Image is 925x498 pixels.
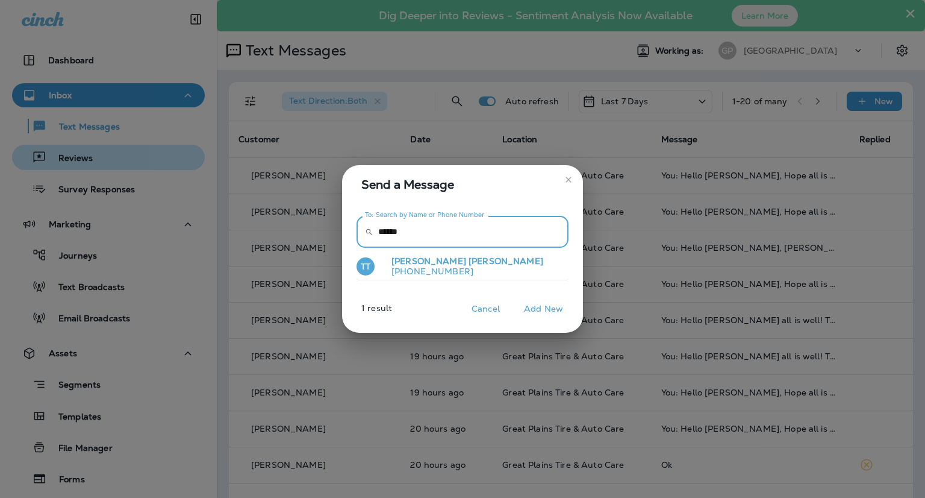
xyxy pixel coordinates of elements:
button: close [559,170,578,189]
button: TT[PERSON_NAME] [PERSON_NAME][PHONE_NUMBER] [357,253,568,280]
p: 1 result [337,303,392,323]
label: To: Search by Name or Phone Number [365,210,485,219]
span: [PERSON_NAME] [391,256,466,266]
span: Send a Message [361,175,568,194]
span: [PERSON_NAME] [469,256,543,266]
button: Add New [518,300,569,318]
p: [PHONE_NUMBER] [382,266,543,276]
div: TT [357,257,375,276]
button: Cancel [463,300,508,318]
